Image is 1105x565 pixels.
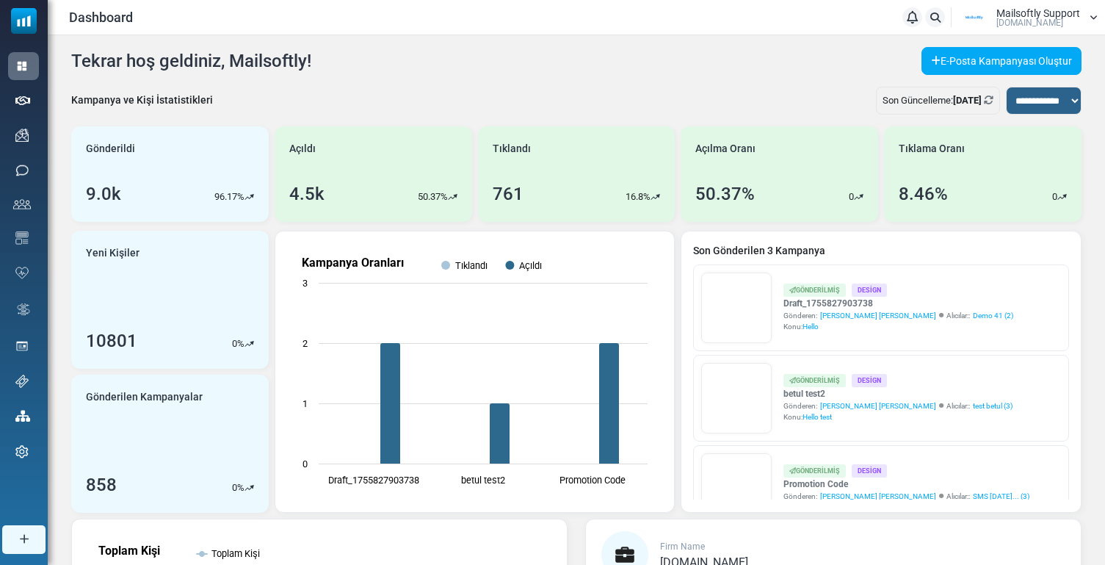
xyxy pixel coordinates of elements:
[803,323,819,331] span: Hello
[86,141,135,156] span: Gönderildi
[973,400,1012,411] a: test betul (3)
[783,478,1029,491] a: Promotion Code
[803,413,832,421] span: Hello test
[493,181,523,207] div: 761
[327,475,419,486] text: Draft_1755827903738
[15,60,29,73] img: dashboard-icon-active.svg
[86,245,140,261] span: Yeni Kişiler
[71,93,213,108] div: Kampanya ve Kişi İstatistikleri
[953,95,982,106] b: [DATE]
[852,284,887,296] div: Design
[695,141,756,156] span: Açılma Oranı
[289,181,325,207] div: 4.5k
[852,374,887,386] div: Design
[852,464,887,477] div: Design
[693,243,1069,259] a: Son Gönderilen 3 Kampanya
[11,8,37,34] img: mailsoftly_icon_blue_white.svg
[461,475,505,486] text: betul test2
[86,181,121,207] div: 9.0k
[695,181,755,207] div: 50.37%
[211,548,260,559] text: Toplam Kişi
[876,87,1000,115] div: Son Güncelleme:
[956,7,993,29] img: User Logo
[232,481,237,495] p: 0
[86,389,203,405] span: Gönderilen Kampanyalar
[15,267,29,278] img: domain-health-icon.svg
[783,387,1012,400] a: betul test2
[820,310,936,321] span: [PERSON_NAME] [PERSON_NAME]
[984,95,993,106] a: Refresh Stats
[15,231,29,245] img: email-templates-icon.svg
[820,400,936,411] span: [PERSON_NAME] [PERSON_NAME]
[15,375,29,388] img: support-icon.svg
[86,472,117,498] div: 858
[783,400,1012,411] div: Gönderen: Alıcılar::
[783,321,1013,332] div: Konu:
[783,411,1012,422] div: Konu:
[13,199,31,209] img: contacts-icon.svg
[783,297,1013,310] a: Draft_1755827903738
[660,541,705,552] span: Firm Name
[783,310,1013,321] div: Gönderen: Alıcılar::
[1052,190,1057,204] p: 0
[232,337,254,351] div: %
[899,181,948,207] div: 8.46%
[232,481,254,495] div: %
[15,445,29,458] img: settings-icon.svg
[15,129,29,142] img: campaigns-icon.png
[69,7,133,27] span: Dashboard
[15,339,29,353] img: landing_pages.svg
[15,301,32,318] img: workflow.svg
[302,338,308,349] text: 2
[921,47,1082,75] a: E-Posta Kampanyası Oluştur
[973,491,1029,502] a: SMS [DATE]... (3)
[626,190,651,204] p: 16.8%
[559,475,626,486] text: Promotion Code
[302,458,308,469] text: 0
[302,256,404,270] text: Kampanya Oranları
[956,7,1098,29] a: User Logo Mailsoftly Support [DOMAIN_NAME]
[214,190,244,204] p: 96.17%
[71,51,311,72] h4: Tekrar hoş geldiniz, Mailsoftly!
[455,260,488,271] text: Tıklandı
[783,284,846,296] div: Gönderilmiş
[996,8,1080,18] span: Mailsoftly Support
[86,328,137,354] div: 10801
[820,491,936,502] span: [PERSON_NAME] [PERSON_NAME]
[302,398,308,409] text: 1
[418,190,448,204] p: 50.37%
[519,260,542,271] text: Açıldı
[98,544,160,558] text: Toplam Kişi
[783,491,1029,502] div: Gönderen: Alıcılar::
[783,464,846,477] div: Gönderilmiş
[996,18,1063,27] span: [DOMAIN_NAME]
[15,164,29,177] img: sms-icon.png
[287,243,662,500] svg: Kampanya Oranları
[302,278,308,289] text: 3
[783,374,846,386] div: Gönderilmiş
[973,310,1013,321] a: Demo 41 (2)
[232,337,237,351] p: 0
[899,141,965,156] span: Tıklama Oranı
[493,141,531,156] span: Tıklandı
[71,231,269,369] a: Yeni Kişiler 10801 0%
[849,190,854,204] p: 0
[289,141,316,156] span: Açıldı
